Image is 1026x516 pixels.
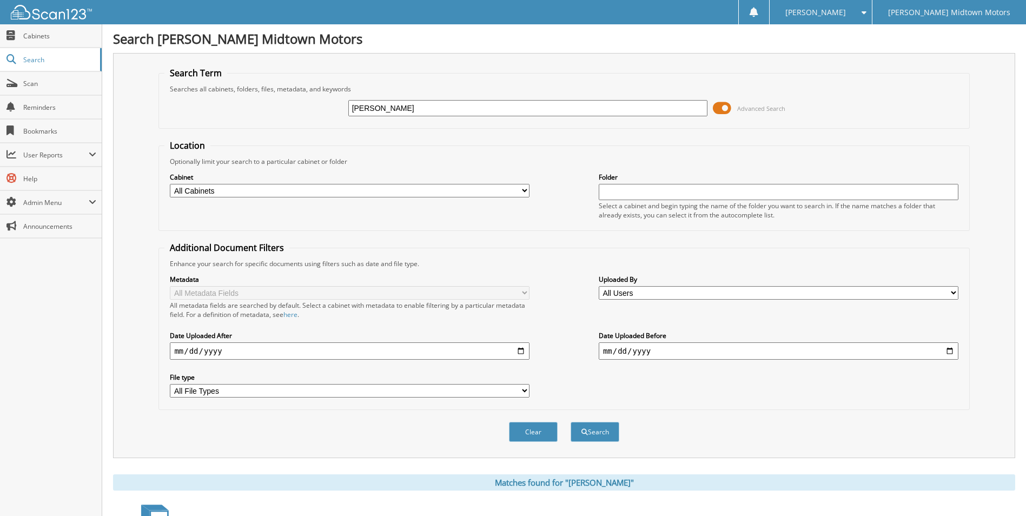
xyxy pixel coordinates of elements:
[599,201,958,220] div: Select a cabinet and begin typing the name of the folder you want to search in. If the name match...
[283,310,297,319] a: here
[23,103,96,112] span: Reminders
[23,150,89,160] span: User Reports
[23,222,96,231] span: Announcements
[113,474,1015,491] div: Matches found for "[PERSON_NAME]"
[23,174,96,183] span: Help
[164,140,210,151] legend: Location
[509,422,558,442] button: Clear
[23,79,96,88] span: Scan
[164,84,963,94] div: Searches all cabinets, folders, files, metadata, and keywords
[170,373,529,382] label: File type
[164,259,963,268] div: Enhance your search for specific documents using filters such as date and file type.
[170,275,529,284] label: Metadata
[170,301,529,319] div: All metadata fields are searched by default. Select a cabinet with metadata to enable filtering b...
[23,127,96,136] span: Bookmarks
[599,275,958,284] label: Uploaded By
[785,9,846,16] span: [PERSON_NAME]
[23,198,89,207] span: Admin Menu
[23,31,96,41] span: Cabinets
[737,104,785,113] span: Advanced Search
[164,242,289,254] legend: Additional Document Filters
[23,55,95,64] span: Search
[113,30,1015,48] h1: Search [PERSON_NAME] Midtown Motors
[170,342,529,360] input: start
[11,5,92,19] img: scan123-logo-white.svg
[888,9,1010,16] span: [PERSON_NAME] Midtown Motors
[164,67,227,79] legend: Search Term
[599,331,958,340] label: Date Uploaded Before
[170,331,529,340] label: Date Uploaded After
[571,422,619,442] button: Search
[599,173,958,182] label: Folder
[170,173,529,182] label: Cabinet
[164,157,963,166] div: Optionally limit your search to a particular cabinet or folder
[599,342,958,360] input: end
